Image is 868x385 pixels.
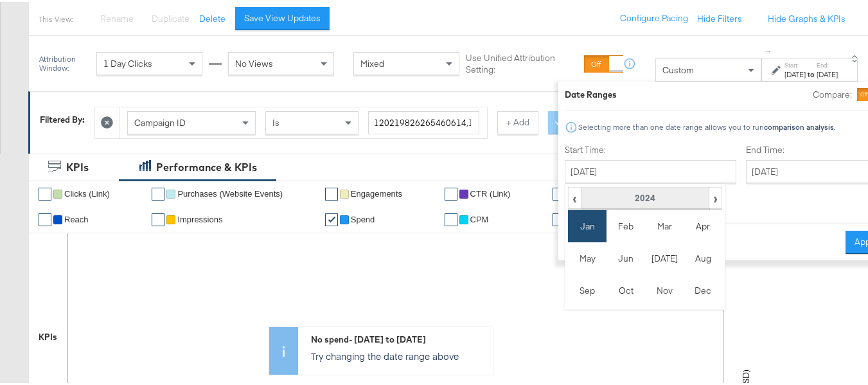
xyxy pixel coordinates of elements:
[134,115,186,127] span: Campaign ID
[177,213,222,222] span: Impressions
[565,142,736,154] label: Start Time:
[645,240,684,273] td: [DATE]
[763,48,775,52] span: ↑
[199,11,226,23] button: Delete
[764,120,834,130] strong: comparison analysis
[152,211,164,224] a: ✔
[578,121,836,130] div: Selecting more than one date range allows you to run .
[64,213,89,222] span: Reach
[684,208,722,240] td: Apr
[568,208,607,240] td: Jan
[662,62,694,74] span: Custom
[66,158,89,173] div: KPIs
[806,67,817,77] strong: to
[156,158,257,173] div: Performance & KPIs
[368,109,479,133] input: Enter a search term
[817,59,838,67] label: End:
[645,208,684,240] td: Mar
[40,112,85,124] div: Filtered By:
[553,211,565,224] a: ✔
[497,109,538,132] button: + Add
[470,213,489,222] span: CPM
[39,186,51,199] a: ✔
[244,10,321,22] div: Save View Updates
[568,240,607,273] td: May
[235,5,330,28] button: Save View Updates
[311,348,486,361] p: Try changing the date range above
[565,87,617,99] div: Date Ranges
[697,11,742,23] button: Hide Filters
[607,273,645,305] td: Oct
[607,240,645,273] td: Jun
[684,240,722,273] td: Aug
[325,186,338,199] a: ✔
[466,50,579,74] label: Use Unified Attribution Setting:
[611,5,697,28] button: Configure Pacing
[607,208,645,240] td: Feb
[445,211,457,224] a: ✔
[272,115,279,127] span: Is
[152,11,190,22] span: Duplicate
[817,67,838,78] div: [DATE]
[177,187,283,197] span: Purchases (Website Events)
[351,213,375,222] span: Spend
[103,56,152,67] span: 1 Day Clicks
[784,67,806,78] div: [DATE]
[39,12,73,22] div: This View:
[710,186,721,206] span: ›
[39,53,90,71] div: Attribution Window:
[325,211,338,224] a: ✔
[768,11,846,23] button: Hide Graphs & KPIs
[351,187,402,197] span: Engagements
[39,211,51,224] a: ✔
[100,11,134,22] span: Rename
[553,186,565,199] a: ✔
[445,186,457,199] a: ✔
[64,187,110,197] span: Clicks (Link)
[684,273,722,305] td: Dec
[568,273,607,305] td: Sep
[470,187,511,197] span: CTR (Link)
[569,186,580,206] span: ‹
[311,332,486,344] div: No spend - [DATE] to [DATE]
[581,186,709,208] th: 2024
[152,186,164,199] a: ✔
[813,87,852,99] label: Compare:
[235,56,273,67] span: No Views
[645,273,684,305] td: Nov
[360,56,384,67] span: Mixed
[784,59,806,67] label: Start:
